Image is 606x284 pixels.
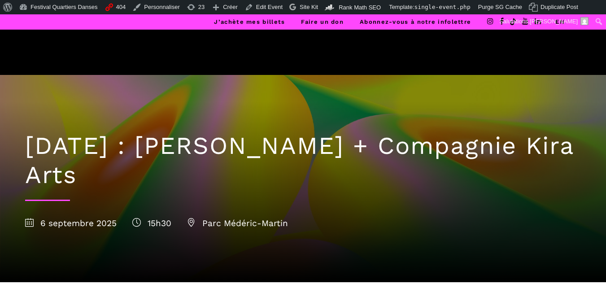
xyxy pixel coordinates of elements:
[214,18,285,25] a: J’achète mes billets
[300,4,318,10] span: Site Kit
[25,131,581,190] h1: [DATE] : [PERSON_NAME] + Compagnie Kira Arts
[339,4,381,11] span: Rank Math SEO
[132,218,171,228] span: 15h30
[530,18,578,25] span: [PERSON_NAME]
[496,14,592,29] a: Salutations,
[360,18,471,25] a: Abonnez-vous à notre infolettre
[187,218,288,228] span: Parc Médéric-Martin
[25,218,117,228] span: 6 septembre 2025
[414,4,471,10] span: single-event.php
[301,18,344,25] a: Faire un don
